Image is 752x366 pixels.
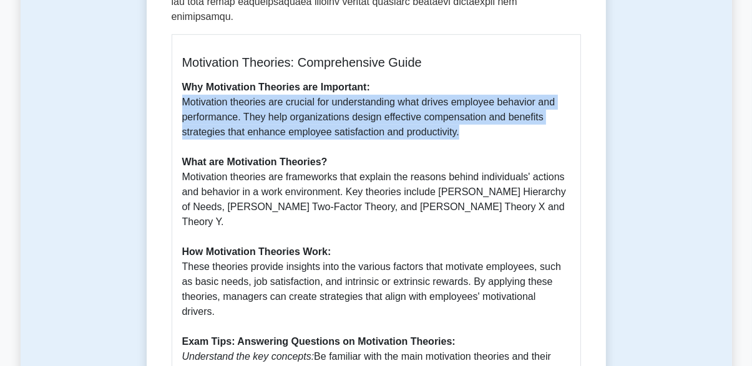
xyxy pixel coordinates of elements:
strong: Why Motivation Theories are Important: [182,82,370,92]
strong: How Motivation Theories Work: [182,246,331,257]
strong: Exam Tips: Answering Questions on Motivation Theories: [182,336,456,347]
em: Understand the key concepts: [182,351,315,362]
strong: What are Motivation Theories? [182,157,328,167]
h5: Motivation Theories: Comprehensive Guide [182,55,570,70]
